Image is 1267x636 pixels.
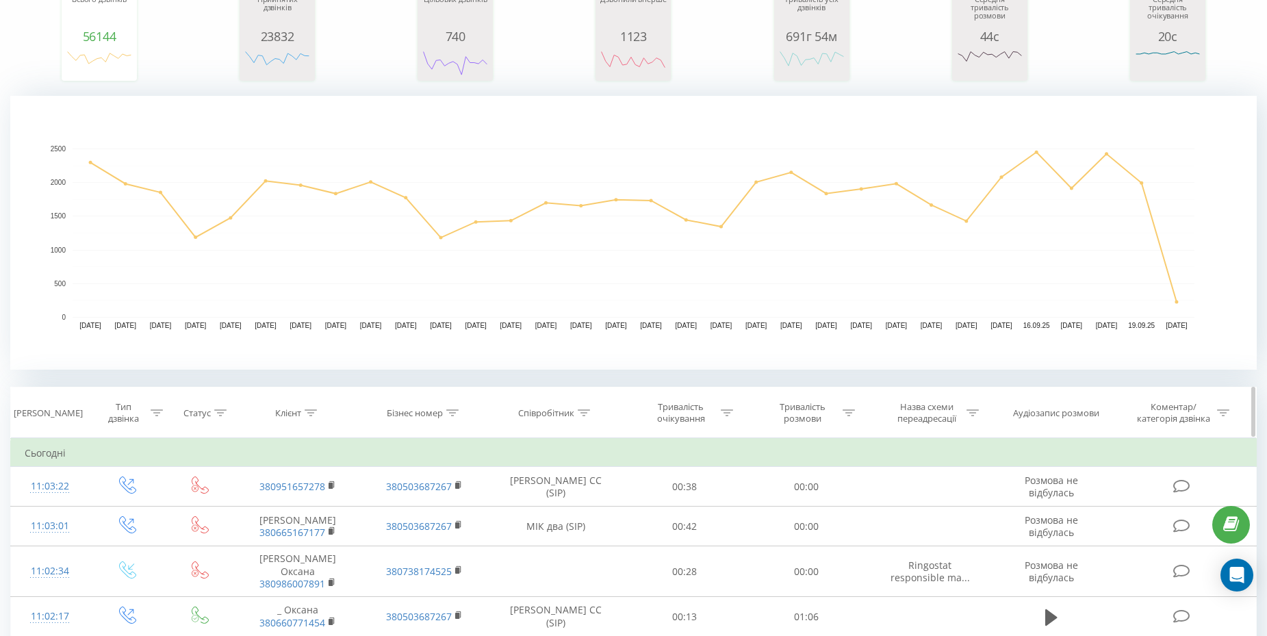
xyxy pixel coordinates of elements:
div: Тривалість очікування [644,401,717,424]
text: [DATE] [290,322,311,329]
td: [PERSON_NAME] [234,507,361,546]
td: 00:00 [745,507,867,546]
td: [PERSON_NAME] Оксана [234,546,361,597]
div: Коментар/категорія дзвінка [1134,401,1214,424]
text: [DATE] [711,322,732,329]
text: [DATE] [465,322,487,329]
text: [DATE] [570,322,592,329]
text: [DATE] [1061,322,1083,329]
svg: A chart. [1134,43,1202,84]
div: Тривалість розмови [766,401,839,424]
text: [DATE] [921,322,943,329]
div: 11:02:17 [25,603,75,630]
text: [DATE] [815,322,837,329]
text: [DATE] [886,322,908,329]
a: 380503687267 [386,610,452,623]
a: 380951657278 [259,480,325,493]
svg: A chart. [243,43,311,84]
text: [DATE] [535,322,557,329]
text: [DATE] [500,322,522,329]
text: [DATE] [640,322,662,329]
a: 380986007891 [259,577,325,590]
text: 2000 [51,179,66,186]
div: 691г 54м [778,29,846,43]
div: 11:03:01 [25,513,75,539]
div: [PERSON_NAME] [14,407,83,419]
div: Назва схеми переадресації [890,401,963,424]
text: [DATE] [255,322,277,329]
td: [PERSON_NAME] CC (SIP) [487,467,624,507]
text: [DATE] [360,322,382,329]
a: 380665167177 [259,526,325,539]
text: 0 [62,314,66,321]
div: 56144 [65,29,133,43]
td: 00:28 [624,546,745,597]
svg: A chart. [599,43,667,84]
a: 380503687267 [386,480,452,493]
text: 1000 [51,246,66,254]
svg: A chart. [421,43,489,84]
td: 00:00 [745,467,867,507]
a: 380738174525 [386,565,452,578]
svg: A chart. [10,96,1257,370]
div: Тип дзвінка [101,401,147,424]
text: [DATE] [220,322,242,329]
div: 740 [421,29,489,43]
text: [DATE] [150,322,172,329]
text: [DATE] [990,322,1012,329]
td: 00:00 [745,546,867,597]
span: Розмова не відбулась [1025,474,1078,499]
text: [DATE] [605,322,627,329]
svg: A chart. [956,43,1024,84]
text: [DATE] [430,322,452,329]
text: [DATE] [850,322,872,329]
text: [DATE] [745,322,767,329]
div: Аудіозапис розмови [1013,407,1099,419]
span: Розмова не відбулась [1025,559,1078,584]
span: Розмова не відбулась [1025,513,1078,539]
text: [DATE] [1166,322,1188,329]
text: [DATE] [185,322,207,329]
div: Open Intercom Messenger [1220,559,1253,592]
svg: A chart. [65,43,133,84]
div: Статус [183,407,211,419]
div: 1123 [599,29,667,43]
div: 11:03:22 [25,473,75,500]
a: 380503687267 [386,520,452,533]
text: 500 [54,280,66,288]
text: [DATE] [676,322,698,329]
svg: A chart. [778,43,846,84]
text: [DATE] [956,322,977,329]
text: [DATE] [115,322,137,329]
text: 16.09.25 [1023,322,1050,329]
text: 19.09.25 [1128,322,1155,329]
text: [DATE] [395,322,417,329]
td: МІК два (SIP) [487,507,624,546]
text: [DATE] [780,322,802,329]
text: [DATE] [1096,322,1118,329]
text: [DATE] [325,322,347,329]
div: 23832 [243,29,311,43]
div: Бізнес номер [387,407,443,419]
div: Співробітник [518,407,574,419]
text: [DATE] [79,322,101,329]
text: 1500 [51,213,66,220]
div: 44с [956,29,1024,43]
div: Клієнт [275,407,301,419]
div: 11:02:34 [25,558,75,585]
span: Ringostat responsible ma... [891,559,970,584]
td: 00:38 [624,467,745,507]
a: 380660771454 [259,616,325,629]
text: 2500 [51,145,66,153]
td: Сьогодні [11,440,1257,467]
td: 00:42 [624,507,745,546]
div: 20с [1134,29,1202,43]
